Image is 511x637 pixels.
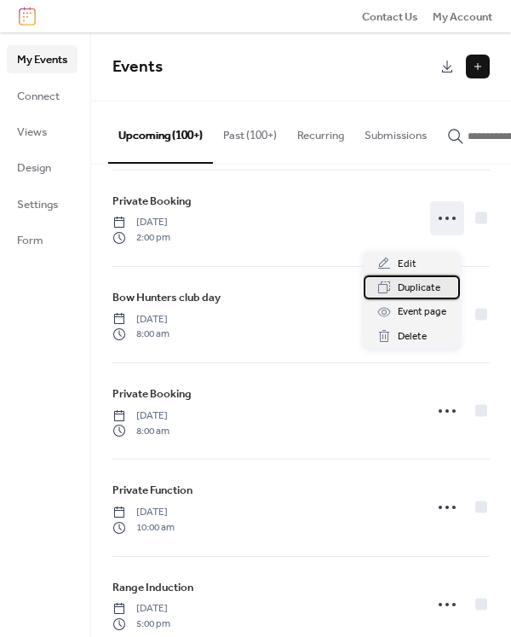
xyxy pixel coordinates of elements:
[112,193,192,210] span: Private Booking
[112,482,192,499] span: Private Function
[362,9,418,26] span: Contact Us
[398,304,446,321] span: Event page
[17,88,60,105] span: Connect
[112,385,192,402] span: Private Booking
[112,520,175,536] span: 10:00 am
[19,7,36,26] img: logo
[112,424,169,439] span: 8:00 am
[112,601,170,617] span: [DATE]
[354,101,437,161] button: Submissions
[398,280,440,297] span: Duplicate
[7,45,78,72] a: My Events
[287,101,354,161] button: Recurring
[7,82,78,109] a: Connect
[108,101,213,163] button: Upcoming (100+)
[17,124,47,141] span: Views
[112,327,169,342] span: 8:00 am
[112,192,192,211] a: Private Booking
[112,312,169,327] span: [DATE]
[17,232,43,249] span: Form
[112,289,221,306] span: Bow Hunters club day
[398,328,427,345] span: Delete
[112,579,193,596] span: Range Induction
[213,101,287,161] button: Past (100+)
[112,505,175,520] span: [DATE]
[112,385,192,403] a: Private Booking
[7,153,78,181] a: Design
[7,226,78,253] a: Form
[17,159,51,177] span: Design
[433,8,492,25] a: My Account
[398,256,416,273] span: Edit
[112,481,192,500] a: Private Function
[7,118,78,145] a: Views
[112,51,163,83] span: Events
[433,9,492,26] span: My Account
[112,578,193,597] a: Range Induction
[7,190,78,217] a: Settings
[112,408,169,424] span: [DATE]
[112,215,170,230] span: [DATE]
[112,617,170,632] span: 5:00 pm
[112,230,170,246] span: 2:00 pm
[112,288,221,307] a: Bow Hunters club day
[362,8,418,25] a: Contact Us
[17,196,58,213] span: Settings
[17,51,67,68] span: My Events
